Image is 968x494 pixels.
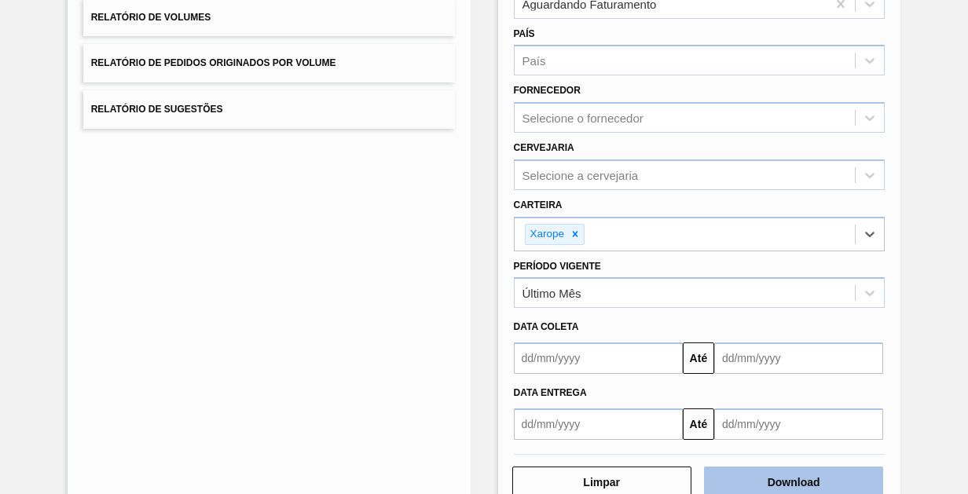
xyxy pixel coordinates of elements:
[514,28,535,39] label: País
[683,408,714,440] button: Até
[683,342,714,374] button: Até
[514,408,683,440] input: dd/mm/yyyy
[514,321,579,332] span: Data coleta
[522,287,581,300] div: Último Mês
[714,408,883,440] input: dd/mm/yyyy
[714,342,883,374] input: dd/mm/yyyy
[514,199,563,210] label: Carteira
[522,168,639,181] div: Selecione a cervejaria
[91,104,223,115] span: Relatório de Sugestões
[522,54,546,68] div: País
[522,112,643,125] div: Selecione o fornecedor
[91,12,211,23] span: Relatório de Volumes
[83,90,455,129] button: Relatório de Sugestões
[91,57,336,68] span: Relatório de Pedidos Originados por Volume
[514,142,574,153] label: Cervejaria
[83,44,455,82] button: Relatório de Pedidos Originados por Volume
[514,261,601,272] label: Período Vigente
[514,342,683,374] input: dd/mm/yyyy
[514,85,581,96] label: Fornecedor
[514,387,587,398] span: Data entrega
[526,225,567,244] div: Xarope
